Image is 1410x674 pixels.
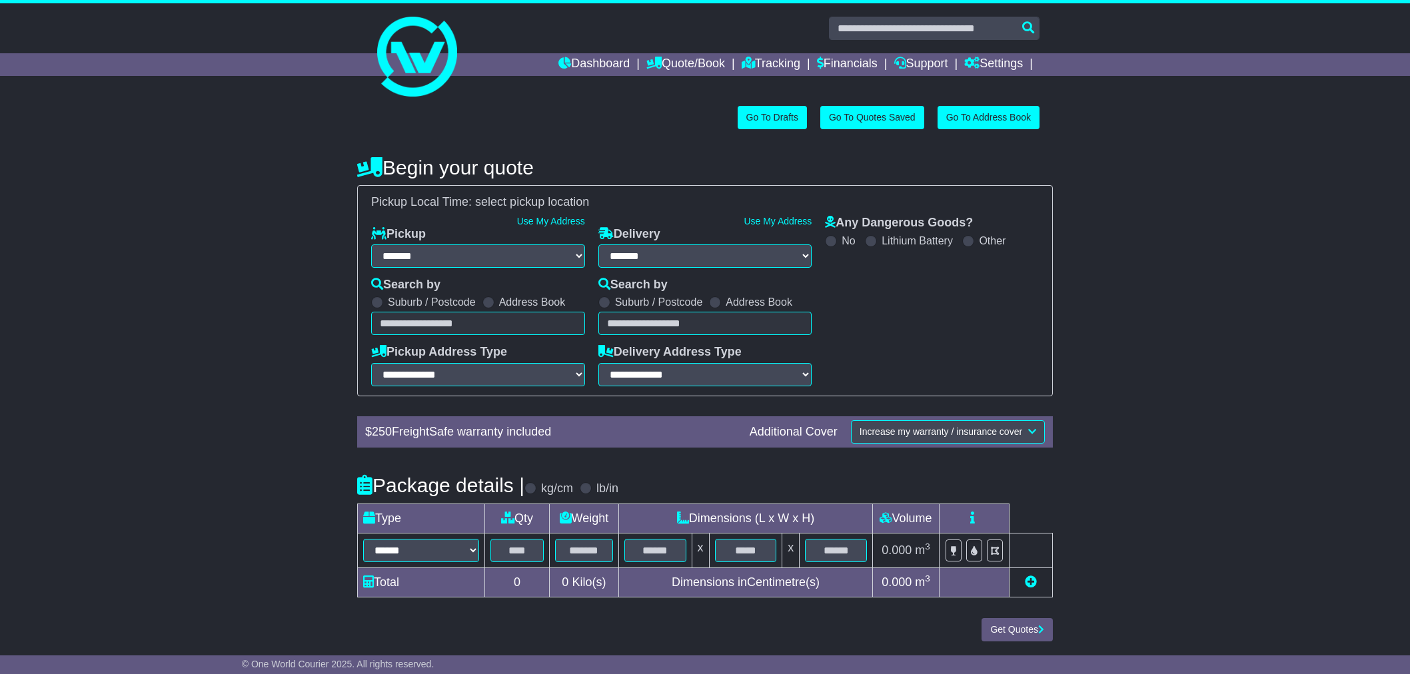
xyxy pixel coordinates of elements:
[485,568,549,597] td: 0
[499,296,566,308] label: Address Book
[358,568,485,597] td: Total
[358,504,485,533] td: Type
[860,426,1022,437] span: Increase my warranty / insurance cover
[825,216,973,230] label: Any Dangerous Goods?
[872,504,939,533] td: Volume
[744,216,812,226] a: Use My Address
[372,425,392,438] span: 250
[358,425,743,440] div: $ FreightSafe warranty included
[894,53,948,76] a: Support
[938,106,1040,129] a: Go To Address Book
[726,296,792,308] label: Address Book
[388,296,476,308] label: Suburb / Postcode
[485,504,549,533] td: Qty
[598,278,668,292] label: Search by
[692,533,709,567] td: x
[242,659,434,669] span: © One World Courier 2025. All rights reserved.
[558,53,630,76] a: Dashboard
[782,533,800,567] td: x
[371,227,426,242] label: Pickup
[738,106,807,129] a: Go To Drafts
[982,618,1053,641] button: Get Quotes
[371,345,507,360] label: Pickup Address Type
[364,195,1046,210] div: Pickup Local Time:
[1025,575,1037,589] a: Add new item
[646,53,725,76] a: Quote/Book
[882,543,912,557] span: 0.000
[743,425,844,440] div: Additional Cover
[371,278,440,292] label: Search by
[618,504,872,533] td: Dimensions (L x W x H)
[475,195,589,208] span: select pickup location
[882,575,912,589] span: 0.000
[598,227,660,242] label: Delivery
[517,216,585,226] a: Use My Address
[820,106,924,129] a: Go To Quotes Saved
[915,575,930,589] span: m
[817,53,878,76] a: Financials
[882,234,953,247] label: Lithium Battery
[742,53,800,76] a: Tracking
[915,543,930,557] span: m
[562,575,568,589] span: 0
[964,53,1023,76] a: Settings
[979,234,1006,247] label: Other
[357,474,524,496] h4: Package details |
[596,482,618,496] label: lb/in
[541,482,573,496] label: kg/cm
[357,157,1053,178] h4: Begin your quote
[842,234,855,247] label: No
[925,573,930,583] sup: 3
[615,296,703,308] label: Suburb / Postcode
[618,568,872,597] td: Dimensions in Centimetre(s)
[549,568,618,597] td: Kilo(s)
[598,345,742,360] label: Delivery Address Type
[549,504,618,533] td: Weight
[925,541,930,551] sup: 3
[851,420,1045,444] button: Increase my warranty / insurance cover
